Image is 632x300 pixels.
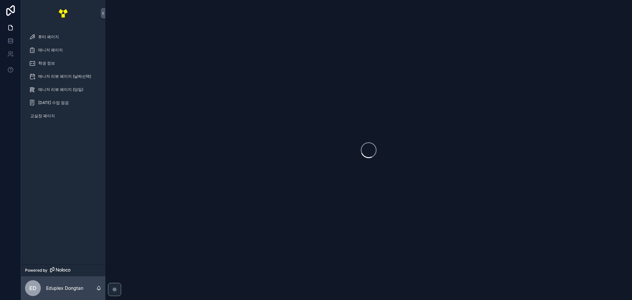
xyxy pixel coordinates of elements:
[38,100,69,105] span: [DATE] 수업 점검
[38,61,55,66] span: 학생 정보
[38,87,83,92] span: 매니저 리뷰 페이지 (당일)
[29,284,37,292] span: ED
[25,110,101,122] a: 교실장 페이지
[25,57,101,69] a: 학생 정보
[46,285,83,291] p: Eduplex Dongtan
[25,70,101,82] a: 매니저 리뷰 페이지 (날짜선택)
[25,268,47,273] span: Powered by
[25,97,101,109] a: [DATE] 수업 점검
[21,26,105,130] div: scrollable content
[21,264,105,276] a: Powered by
[25,31,101,43] a: 튜터 페이지
[38,34,59,40] span: 튜터 페이지
[38,47,63,53] span: 매니저 페이지
[25,84,101,95] a: 매니저 리뷰 페이지 (당일)
[25,44,101,56] a: 매니저 페이지
[58,8,68,18] img: App logo
[38,74,91,79] span: 매니저 리뷰 페이지 (날짜선택)
[30,113,55,119] span: 교실장 페이지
